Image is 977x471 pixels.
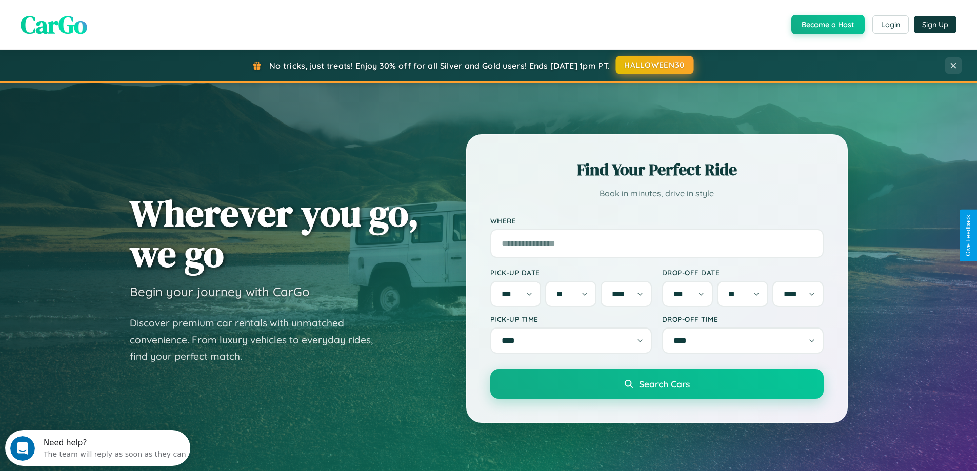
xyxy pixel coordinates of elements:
[490,315,652,323] label: Pick-up Time
[872,15,909,34] button: Login
[490,369,824,399] button: Search Cars
[130,315,386,365] p: Discover premium car rentals with unmatched convenience. From luxury vehicles to everyday rides, ...
[130,193,419,274] h1: Wherever you go, we go
[791,15,865,34] button: Become a Host
[269,60,610,71] span: No tricks, just treats! Enjoy 30% off for all Silver and Gold users! Ends [DATE] 1pm PT.
[130,284,310,299] h3: Begin your journey with CarGo
[490,216,824,225] label: Where
[38,9,181,17] div: Need help?
[10,436,35,461] iframe: Intercom live chat
[490,186,824,201] p: Book in minutes, drive in style
[616,56,694,74] button: HALLOWEEN30
[38,17,181,28] div: The team will reply as soon as they can
[914,16,956,33] button: Sign Up
[490,158,824,181] h2: Find Your Perfect Ride
[639,378,690,390] span: Search Cars
[5,430,190,466] iframe: Intercom live chat discovery launcher
[490,268,652,277] label: Pick-up Date
[965,215,972,256] div: Give Feedback
[662,268,824,277] label: Drop-off Date
[4,4,191,32] div: Open Intercom Messenger
[662,315,824,323] label: Drop-off Time
[21,8,87,42] span: CarGo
